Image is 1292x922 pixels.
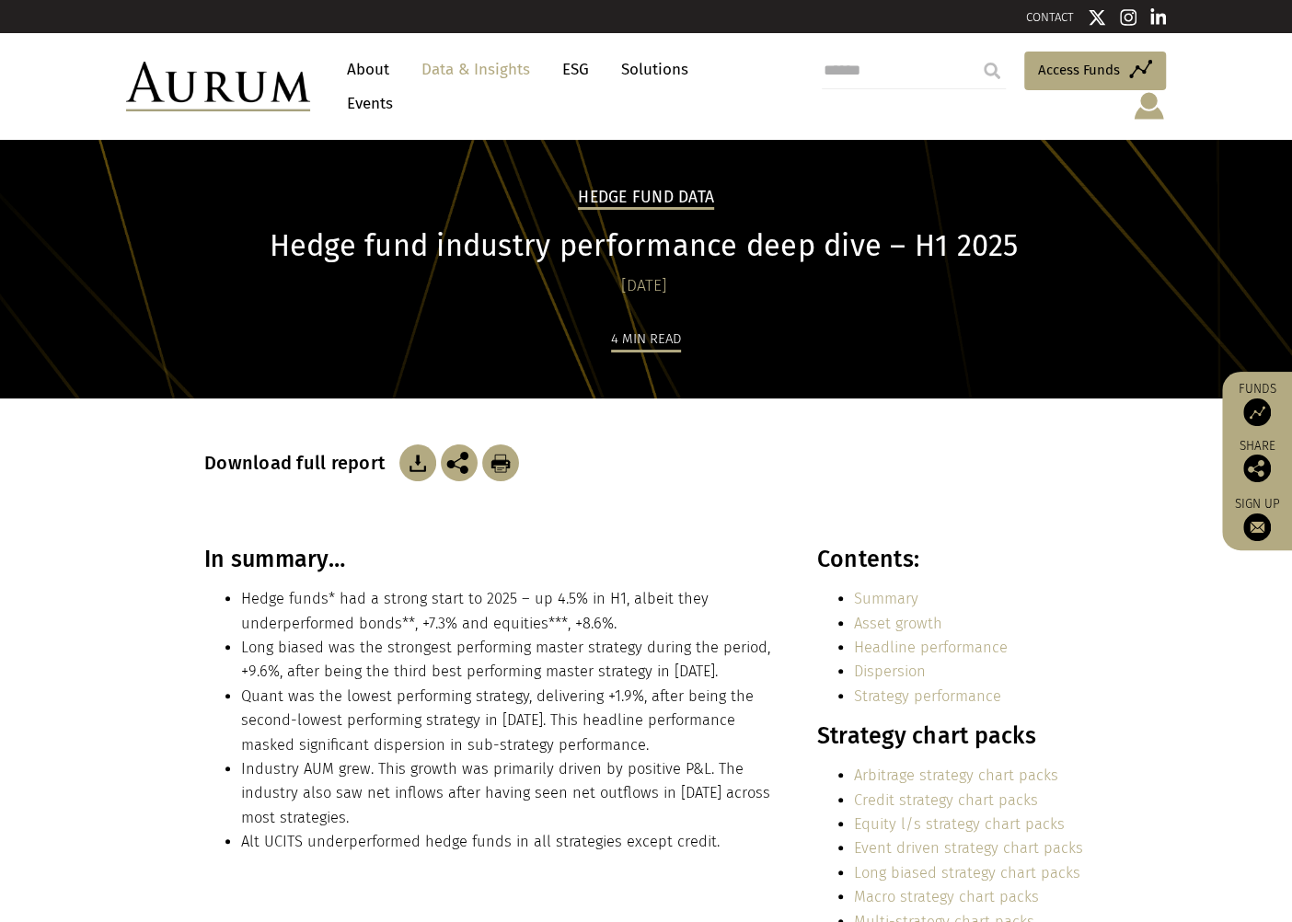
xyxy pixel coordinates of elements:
img: Share this post [1243,455,1271,482]
img: account-icon.svg [1132,90,1166,121]
a: ESG [553,52,598,86]
li: Alt UCITS underperformed hedge funds in all strategies except credit. [241,830,777,854]
h3: In summary… [204,546,777,573]
div: 4 min read [611,328,681,352]
a: CONTACT [1026,10,1074,24]
a: Event driven strategy chart packs [854,839,1083,857]
a: Macro strategy chart packs [854,888,1039,905]
a: Long biased strategy chart packs [854,864,1080,882]
a: About [338,52,398,86]
img: Access Funds [1243,398,1271,426]
img: Aurum [126,62,310,111]
a: Strategy performance [854,687,1001,705]
a: Funds [1231,381,1283,426]
input: Submit [974,52,1010,89]
h3: Strategy chart packs [817,722,1083,750]
div: [DATE] [204,273,1083,299]
span: Access Funds [1038,59,1120,81]
div: Share [1231,440,1283,482]
a: Data & Insights [412,52,539,86]
a: Arbitrage strategy chart packs [854,766,1058,784]
h1: Hedge fund industry performance deep dive – H1 2025 [204,228,1083,264]
a: Access Funds [1024,52,1166,90]
a: Events [338,86,393,121]
h3: Contents: [817,546,1083,573]
img: Linkedin icon [1150,8,1167,27]
a: Solutions [612,52,698,86]
h3: Download full report [204,452,395,474]
a: Dispersion [854,663,926,680]
a: Equity l/s strategy chart packs [854,815,1065,833]
li: Quant was the lowest performing strategy, delivering +1.9%, after being the second-lowest perform... [241,685,777,757]
img: Sign up to our newsletter [1243,513,1271,541]
img: Instagram icon [1120,8,1136,27]
a: Sign up [1231,496,1283,541]
img: Download Article [399,444,436,481]
li: Hedge funds* had a strong start to 2025 – up 4.5% in H1, albeit they underperformed bonds**, +7.3... [241,587,777,636]
img: Share this post [441,444,478,481]
a: Summary [854,590,918,607]
a: Credit strategy chart packs [854,791,1038,809]
h2: Hedge Fund Data [578,188,714,210]
img: Download Article [482,444,519,481]
li: Long biased was the strongest performing master strategy during the period, +9.6%, after being th... [241,636,777,685]
a: Asset growth [854,615,942,632]
img: Twitter icon [1088,8,1106,27]
a: Headline performance [854,639,1008,656]
li: Industry AUM grew. This growth was primarily driven by positive P&L. The industry also saw net in... [241,757,777,830]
